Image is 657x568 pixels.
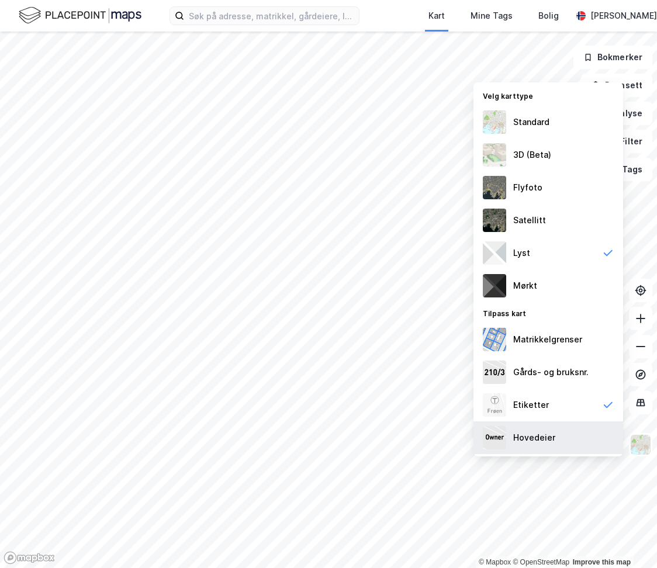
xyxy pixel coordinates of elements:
[483,143,506,167] img: Z
[573,558,631,566] a: Improve this map
[483,393,506,417] img: Z
[473,85,623,106] div: Velg karttype
[573,46,652,69] button: Bokmerker
[483,241,506,265] img: luj3wr1y2y3+OchiMxRmMxRlscgabnMEmZ7DJGWxyBpucwSZnsMkZbHIGm5zBJmewyRlscgabnMEmZ7DJGWxyBpucwSZnsMkZ...
[483,361,506,384] img: cadastreKeys.547ab17ec502f5a4ef2b.jpeg
[473,302,623,323] div: Tilpass kart
[513,148,551,162] div: 3D (Beta)
[428,9,445,23] div: Kart
[630,434,652,456] img: Z
[19,5,141,26] img: logo.f888ab2527a4732fd821a326f86c7f29.svg
[513,333,582,347] div: Matrikkelgrenser
[590,9,657,23] div: [PERSON_NAME]
[483,426,506,449] img: majorOwner.b5e170eddb5c04bfeeff.jpeg
[513,558,569,566] a: OpenStreetMap
[483,176,506,199] img: Z
[483,274,506,297] img: nCdM7BzjoCAAAAAElFTkSuQmCC
[483,328,506,351] img: cadastreBorders.cfe08de4b5ddd52a10de.jpeg
[596,130,652,153] button: Filter
[513,398,549,412] div: Etiketter
[471,9,513,23] div: Mine Tags
[184,7,359,25] input: Søk på adresse, matrikkel, gårdeiere, leietakere eller personer
[483,209,506,232] img: 9k=
[4,551,55,564] a: Mapbox homepage
[513,115,549,129] div: Standard
[513,365,589,379] div: Gårds- og bruksnr.
[483,110,506,134] img: Z
[581,74,652,97] button: Datasett
[599,512,657,568] iframe: Chat Widget
[538,9,559,23] div: Bolig
[513,213,546,227] div: Satellitt
[513,181,542,195] div: Flyfoto
[598,158,652,181] button: Tags
[513,431,555,445] div: Hovedeier
[513,279,537,293] div: Mørkt
[479,558,511,566] a: Mapbox
[513,246,530,260] div: Lyst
